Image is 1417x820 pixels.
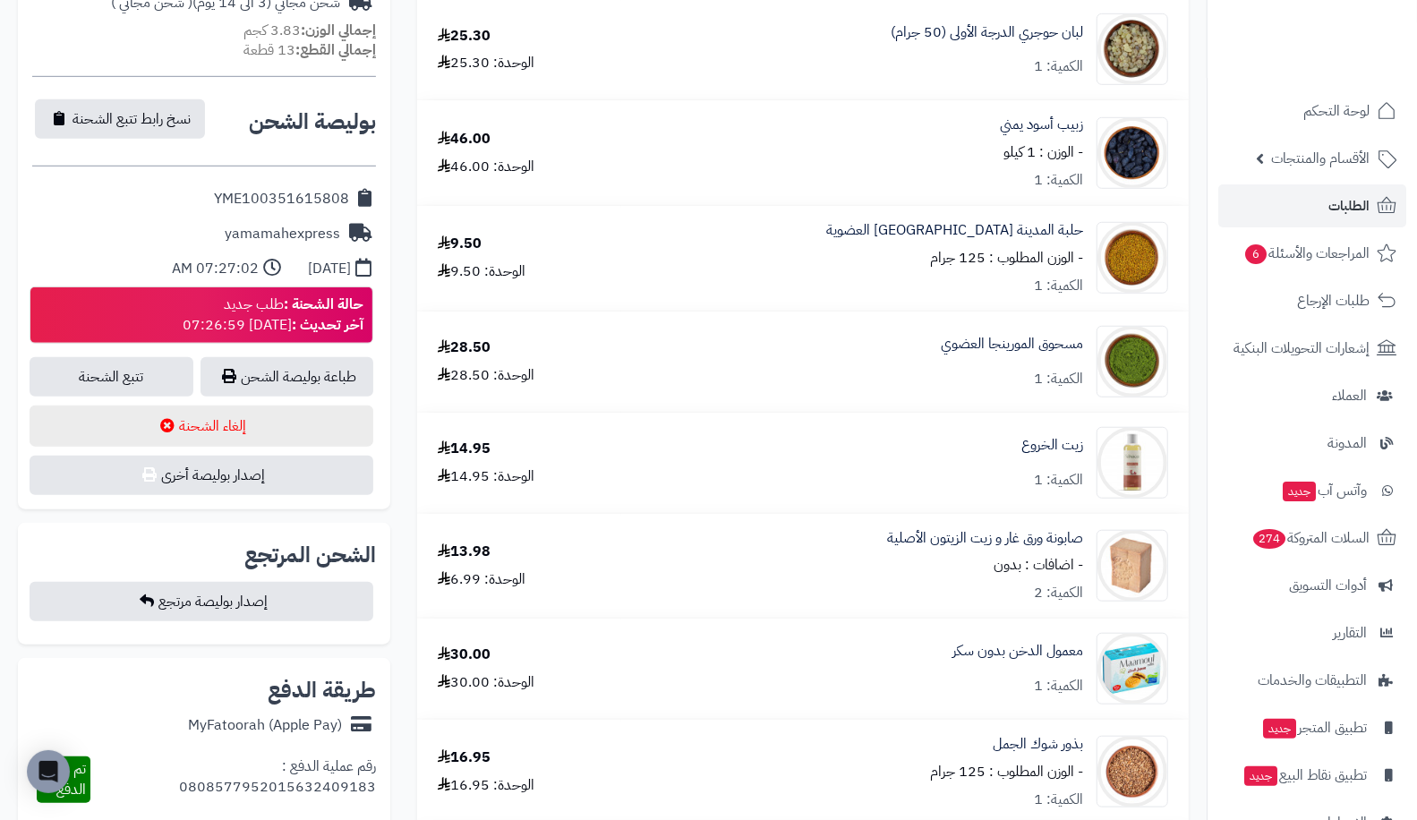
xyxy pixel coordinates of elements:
div: 30.00 [438,645,491,665]
img: 1736359172-Maamoul%20Millet-90x90.jpg [1097,633,1167,705]
a: صابونة ورق غار و زيت الزيتون الأصلية [887,528,1083,549]
div: الكمية: 1 [1034,276,1083,296]
a: المراجعات والأسئلة6 [1218,232,1406,275]
div: الوحدة: 46.00 [438,157,534,177]
span: تم الدفع [56,758,86,800]
span: لوحة التحكم [1303,98,1370,124]
a: زبيب أسود يمني [1000,115,1083,135]
button: إلغاء الشحنة [30,406,373,447]
div: الوحدة: 16.95 [438,775,534,796]
img: logo-2.png [1295,40,1400,78]
span: إشعارات التحويلات البنكية [1233,336,1370,361]
strong: إجمالي الوزن: [301,20,376,41]
img: 1691852733-Raisin,%20Yamani%20Black-90x90.jpg [1097,117,1167,189]
span: جديد [1283,482,1316,501]
a: طلبات الإرجاع [1218,279,1406,322]
img: 1706025408-Castor%20Oil-90x90.jpg [1097,427,1167,499]
span: طلبات الإرجاع [1297,288,1370,313]
div: الكمية: 1 [1034,470,1083,491]
div: رقم عملية الدفع : 0808577952015632409183 [90,756,376,803]
img: 1677341865-Frankincense,%20Hojari,%20Grade%20A-90x90.jpg [1097,13,1167,85]
span: المراجعات والأسئلة [1243,241,1370,266]
button: إصدار بوليصة مرتجع [30,582,373,621]
button: إصدار بوليصة أخرى [30,456,373,495]
div: الوحدة: 28.50 [438,365,534,386]
div: 16.95 [438,747,491,768]
a: تطبيق نقاط البيعجديد [1218,754,1406,797]
span: الطلبات [1328,193,1370,218]
div: 28.50 [438,337,491,358]
span: أدوات التسويق [1289,573,1367,598]
strong: إجمالي القطع: [295,39,376,61]
small: 3.83 كجم [243,20,376,41]
a: التقارير [1218,611,1406,654]
a: إشعارات التحويلات البنكية [1218,327,1406,370]
div: YME100351615808 [214,189,349,209]
div: 13.98 [438,542,491,562]
a: زيت الخروع [1021,435,1083,456]
small: - الوزن : 1 كيلو [1003,141,1083,163]
a: وآتس آبجديد [1218,469,1406,512]
a: طباعة بوليصة الشحن [201,357,373,397]
span: السلات المتروكة [1251,525,1370,551]
span: جديد [1244,766,1277,786]
img: 1693553923-Moringa%20Powder-90x90.jpg [1097,326,1167,397]
div: الوحدة: 25.30 [438,53,534,73]
h2: الشحن المرتجع [244,544,376,566]
img: 1719055958-Bay%20Leaf%20Soap-90x90.jpg [1097,530,1167,602]
a: لبان حوجري الدرجة الأولى (50 جرام) [891,22,1083,43]
a: مسحوق المورينجا العضوي [941,334,1083,354]
div: yamamahexpress [225,224,340,244]
span: تطبيق المتجر [1261,715,1367,740]
div: الكمية: 1 [1034,790,1083,810]
img: 1738073822-Milk%20Thistle%20Seeds-90x90.jpg [1097,736,1167,807]
a: المدونة [1218,422,1406,465]
div: الكمية: 1 [1034,170,1083,191]
span: العملاء [1332,383,1367,408]
div: الوحدة: 30.00 [438,672,534,693]
div: الكمية: 1 [1034,676,1083,696]
small: - الوزن المطلوب : 125 جرام [930,761,1083,782]
a: السلات المتروكة274 [1218,517,1406,559]
div: طلب جديد [DATE] 07:26:59 [183,295,363,336]
div: MyFatoorah (Apple Pay) [188,715,342,736]
span: 274 [1252,529,1285,550]
span: 6 [1245,244,1268,265]
a: بذور شوك الجمل [993,734,1083,755]
div: الكمية: 1 [1034,369,1083,389]
span: المدونة [1327,431,1367,456]
div: الكمية: 1 [1034,56,1083,77]
div: 14.95 [438,439,491,459]
span: تطبيق نقاط البيع [1242,763,1367,788]
a: الطلبات [1218,184,1406,227]
span: الأقسام والمنتجات [1271,146,1370,171]
a: العملاء [1218,374,1406,417]
strong: حالة الشحنة : [284,294,363,315]
strong: آخر تحديث : [292,314,363,336]
a: معمول الدخن بدون سكر [952,641,1083,662]
span: نسخ رابط تتبع الشحنة [73,108,191,130]
img: 1693553880-Fenugreek,%20Madina-90x90.jpg [1097,222,1167,294]
div: الوحدة: 6.99 [438,569,525,590]
div: 25.30 [438,26,491,47]
a: لوحة التحكم [1218,90,1406,132]
span: التقارير [1333,620,1367,645]
small: 13 قطعة [243,39,376,61]
div: 07:27:02 AM [172,259,259,279]
div: [DATE] [308,259,351,279]
div: الوحدة: 9.50 [438,261,525,282]
h2: طريقة الدفع [268,679,376,701]
div: Open Intercom Messenger [27,750,70,793]
h2: بوليصة الشحن [249,111,376,132]
span: وآتس آب [1281,478,1367,503]
span: التطبيقات والخدمات [1258,668,1367,693]
a: أدوات التسويق [1218,564,1406,607]
small: - اضافات : بدون [994,554,1083,576]
button: نسخ رابط تتبع الشحنة [35,99,205,139]
div: 9.50 [438,234,482,254]
span: جديد [1263,719,1296,739]
a: التطبيقات والخدمات [1218,659,1406,702]
small: - الوزن المطلوب : 125 جرام [930,247,1083,269]
div: الكمية: 2 [1034,583,1083,603]
div: 46.00 [438,129,491,149]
